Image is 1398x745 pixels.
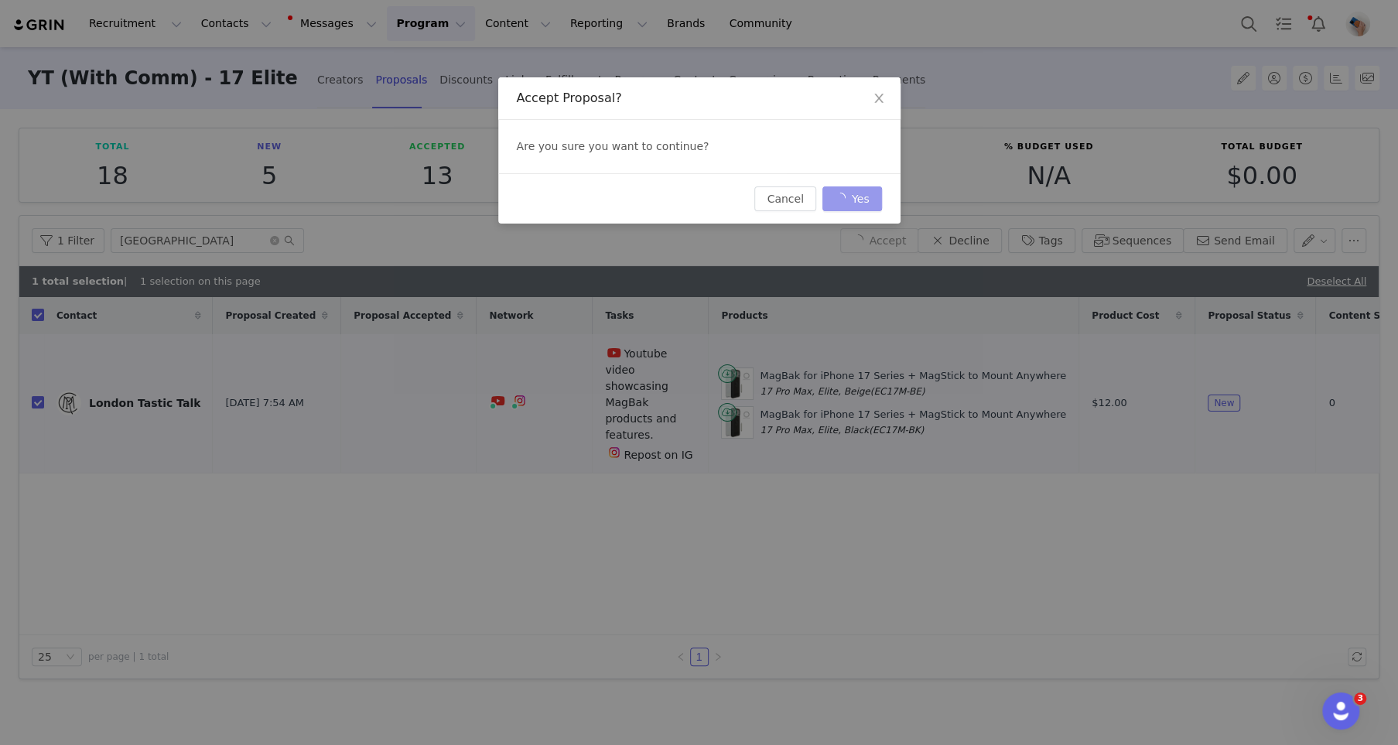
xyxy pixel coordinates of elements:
[498,120,901,173] div: Are you sure you want to continue?
[1354,692,1366,705] span: 3
[873,92,885,104] i: icon: close
[857,77,901,121] button: Close
[1322,692,1359,730] iframe: Intercom live chat
[517,90,882,107] div: Accept Proposal?
[754,186,815,211] button: Cancel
